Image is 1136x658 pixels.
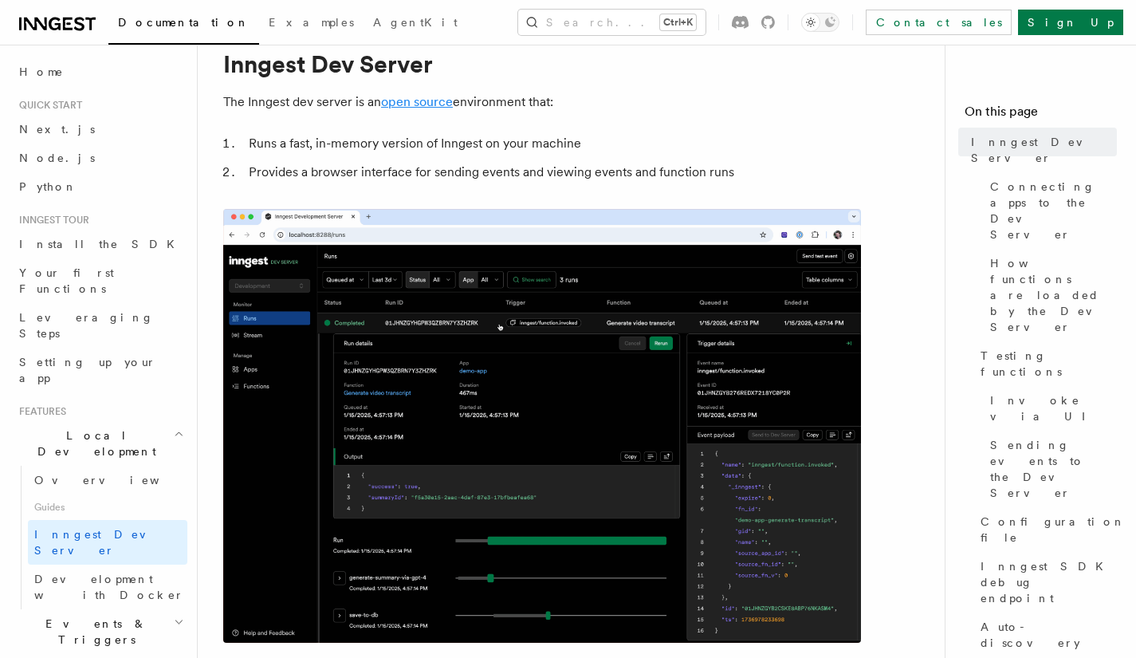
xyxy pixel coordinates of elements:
[984,249,1117,341] a: How functions are loaded by the Dev Server
[19,152,95,164] span: Node.js
[13,230,187,258] a: Install the SDK
[28,565,187,609] a: Development with Docker
[19,311,154,340] span: Leveraging Steps
[971,134,1117,166] span: Inngest Dev Server
[34,528,171,557] span: Inngest Dev Server
[373,16,458,29] span: AgentKit
[19,123,95,136] span: Next.js
[984,431,1117,507] a: Sending events to the Dev Server
[19,266,114,295] span: Your first Functions
[990,437,1117,501] span: Sending events to the Dev Server
[1018,10,1123,35] a: Sign Up
[223,209,861,643] img: Dev Server Demo
[34,573,184,601] span: Development with Docker
[518,10,706,35] button: Search...Ctrl+K
[108,5,259,45] a: Documentation
[981,348,1117,380] span: Testing functions
[13,303,187,348] a: Leveraging Steps
[259,5,364,43] a: Examples
[990,255,1117,335] span: How functions are loaded by the Dev Server
[19,64,64,80] span: Home
[981,514,1126,546] span: Configuration file
[801,13,839,32] button: Toggle dark mode
[13,172,187,201] a: Python
[223,91,861,113] p: The Inngest dev server is an environment that:
[19,356,156,384] span: Setting up your app
[974,507,1117,552] a: Configuration file
[974,341,1117,386] a: Testing functions
[244,161,861,183] li: Provides a browser interface for sending events and viewing events and function runs
[269,16,354,29] span: Examples
[974,613,1117,657] a: Auto-discovery
[974,552,1117,613] a: Inngest SDK debug endpoint
[990,392,1117,424] span: Invoke via UI
[244,132,861,155] li: Runs a fast, in-memory version of Inngest on your machine
[28,466,187,494] a: Overview
[381,94,453,109] a: open source
[34,474,199,487] span: Overview
[990,179,1117,242] span: Connecting apps to the Dev Server
[981,619,1117,651] span: Auto-discovery
[19,238,184,250] span: Install the SDK
[965,102,1117,128] h4: On this page
[13,466,187,609] div: Local Development
[981,558,1117,606] span: Inngest SDK debug endpoint
[13,214,89,227] span: Inngest tour
[13,421,187,466] button: Local Development
[13,99,82,112] span: Quick start
[13,115,187,144] a: Next.js
[13,258,187,303] a: Your first Functions
[13,405,66,418] span: Features
[13,144,187,172] a: Node.js
[13,57,187,86] a: Home
[984,172,1117,249] a: Connecting apps to the Dev Server
[13,428,174,459] span: Local Development
[364,5,467,43] a: AgentKit
[28,494,187,520] span: Guides
[13,609,187,654] button: Events & Triggers
[13,348,187,392] a: Setting up your app
[19,180,77,193] span: Python
[223,49,861,78] h1: Inngest Dev Server
[984,386,1117,431] a: Invoke via UI
[13,616,174,648] span: Events & Triggers
[866,10,1012,35] a: Contact sales
[28,520,187,565] a: Inngest Dev Server
[965,128,1117,172] a: Inngest Dev Server
[118,16,250,29] span: Documentation
[660,14,696,30] kbd: Ctrl+K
